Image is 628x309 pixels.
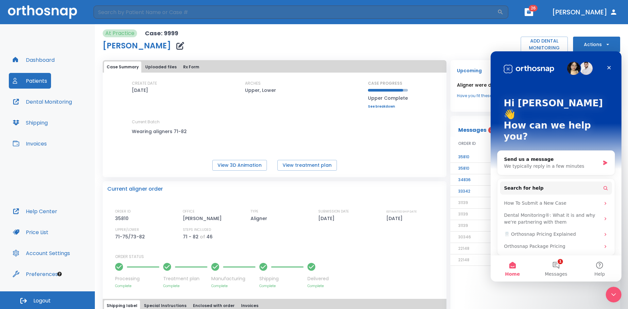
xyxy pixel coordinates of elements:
iframe: Intercom live chat [491,51,621,282]
span: 22148 [458,257,469,263]
span: 31139 [458,223,468,228]
button: View 3D Animation [212,160,267,171]
p: OFFICE [183,209,195,215]
td: 33342 [450,186,486,197]
button: View treatment plan [277,160,337,171]
p: 46 [206,233,213,241]
p: Delivered [307,275,329,282]
p: of [200,233,205,241]
td: Case Nearing Completion --Upper [486,151,584,163]
p: [DATE] [132,86,148,94]
button: ADD DENTAL MONITORING [521,37,568,52]
p: Manufacturing [211,275,255,282]
p: Current aligner order [107,185,163,193]
p: 71 - 82 [183,233,199,241]
div: tabs [104,61,445,73]
p: [DATE] [386,215,405,222]
p: Shipping [259,275,304,282]
button: Account Settings [9,245,74,261]
button: Rx Form [181,61,202,73]
a: Dental Monitoring [9,94,76,110]
p: Messages [458,126,486,134]
span: Logout [33,297,51,304]
h1: [PERSON_NAME] [103,42,171,50]
td: A Summary of your Treatment [486,163,584,174]
button: Patients [9,73,51,89]
span: 4 [488,127,495,133]
p: Upper, Lower [245,86,276,94]
p: Complete [259,283,304,288]
input: Search by Patient Name or Case # [94,6,497,19]
a: Invoices [9,136,51,151]
p: UPPER/LOWER [115,227,139,233]
p: Upcoming [457,67,614,75]
button: Dashboard [9,52,59,68]
p: STEPS INCLUDED [183,227,211,233]
span: 31139 [458,200,468,205]
button: Price List [9,224,52,240]
a: Have you fit these aligners? [457,93,614,99]
p: Aligner were delivered [457,81,614,89]
p: CREATE DATE [132,80,157,86]
p: Complete [211,283,255,288]
iframe: Intercom live chat [606,287,621,302]
p: ARCHES [245,80,261,86]
p: [PERSON_NAME] [183,215,224,222]
span: ORDER ID [458,141,476,146]
button: Shipping [9,115,52,130]
p: TYPE [251,209,258,215]
td: A Summary of your Treatment [486,174,584,186]
td: 35810 [450,163,486,174]
td: A Summary of your Treatment [486,186,584,197]
img: Orthosnap [8,5,77,19]
p: Case: 9999 [145,29,178,37]
p: Treatment plan [163,275,207,282]
span: 30346 [458,234,471,240]
p: [DATE] [318,215,337,222]
span: 31139 [458,211,468,217]
td: 35810 [450,151,486,163]
p: Complete [115,283,159,288]
button: Actions [573,37,620,52]
a: See breakdown [368,105,408,109]
a: Help Center [9,203,61,219]
p: Complete [163,283,207,288]
p: At Practice [105,29,134,37]
button: Preferences [9,266,62,282]
p: Current Batch [132,119,191,125]
p: Upper Complete [368,94,408,102]
button: Case Summary [104,61,141,73]
p: ORDER ID [115,209,131,215]
p: CASE PROGRESS [368,80,408,86]
button: [PERSON_NAME] [549,6,620,18]
span: 22148 [458,246,469,251]
p: ESTIMATED SHIP DATE [386,209,417,215]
